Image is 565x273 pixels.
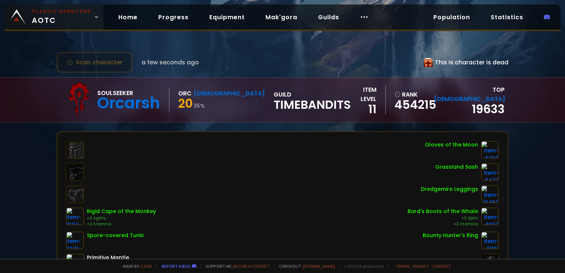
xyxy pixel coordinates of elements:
[395,99,429,110] a: 454215
[233,263,270,269] a: Buy me a coffee
[87,254,129,262] div: Primitive Mantle
[178,95,193,112] span: 20
[97,98,160,109] div: Orcarsh
[351,85,376,104] div: item level
[407,215,478,221] div: +2 Spirit
[118,263,152,269] span: Made by
[201,263,270,269] span: Support me,
[112,10,143,25] a: Home
[481,163,499,181] img: item-6477
[193,102,205,109] small: 35 %
[407,221,478,227] div: +2 Stamina
[427,10,476,25] a: Population
[97,88,160,98] div: Soulseeker
[194,89,265,98] div: [DEMOGRAPHIC_DATA]
[481,141,499,159] img: item-5299
[435,163,478,171] div: Grassland Sash
[203,10,251,25] a: Equipment
[142,58,199,67] span: a few seconds ago
[178,89,192,98] div: Orc
[396,263,410,269] a: Terms
[162,263,190,269] a: Report a bug
[274,99,351,110] span: Timebandits
[423,232,478,239] div: Bounty Hunter's Ring
[481,208,499,225] img: item-6557
[395,90,429,99] div: rank
[274,90,351,110] div: guild
[32,8,91,26] span: AOTC
[407,208,478,215] div: Bard's Boots of the Whale
[434,95,505,103] span: [DEMOGRAPHIC_DATA]
[141,263,152,269] a: a fan
[481,185,499,203] img: item-15450
[432,263,451,269] a: Consent
[421,185,478,193] div: Dredgemire Leggings
[424,58,508,67] div: This is character is dead
[87,221,156,227] div: +2 Stamina
[32,8,91,15] small: Classic Hardcore
[485,10,529,25] a: Statistics
[4,4,104,30] a: Classic HardcoreAOTC
[303,263,335,269] a: [DOMAIN_NAME]
[339,263,384,269] span: v. d752d5 - production
[57,52,133,73] button: Scan character
[312,10,345,25] a: Guilds
[260,10,303,25] a: Mak'gora
[481,232,499,249] img: item-5351
[434,85,505,104] div: Top
[66,208,84,225] img: item-15114
[87,208,156,215] div: Rigid Cape of the Monkey
[425,141,478,149] div: Gloves of the Moon
[152,10,194,25] a: Progress
[87,232,144,239] div: Spore-covered Tunic
[413,263,429,269] a: Privacy
[66,232,84,249] img: item-5341
[351,104,376,115] div: 11
[274,263,335,269] span: Checkout
[87,215,156,221] div: +2 Agility
[472,101,505,117] a: 19633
